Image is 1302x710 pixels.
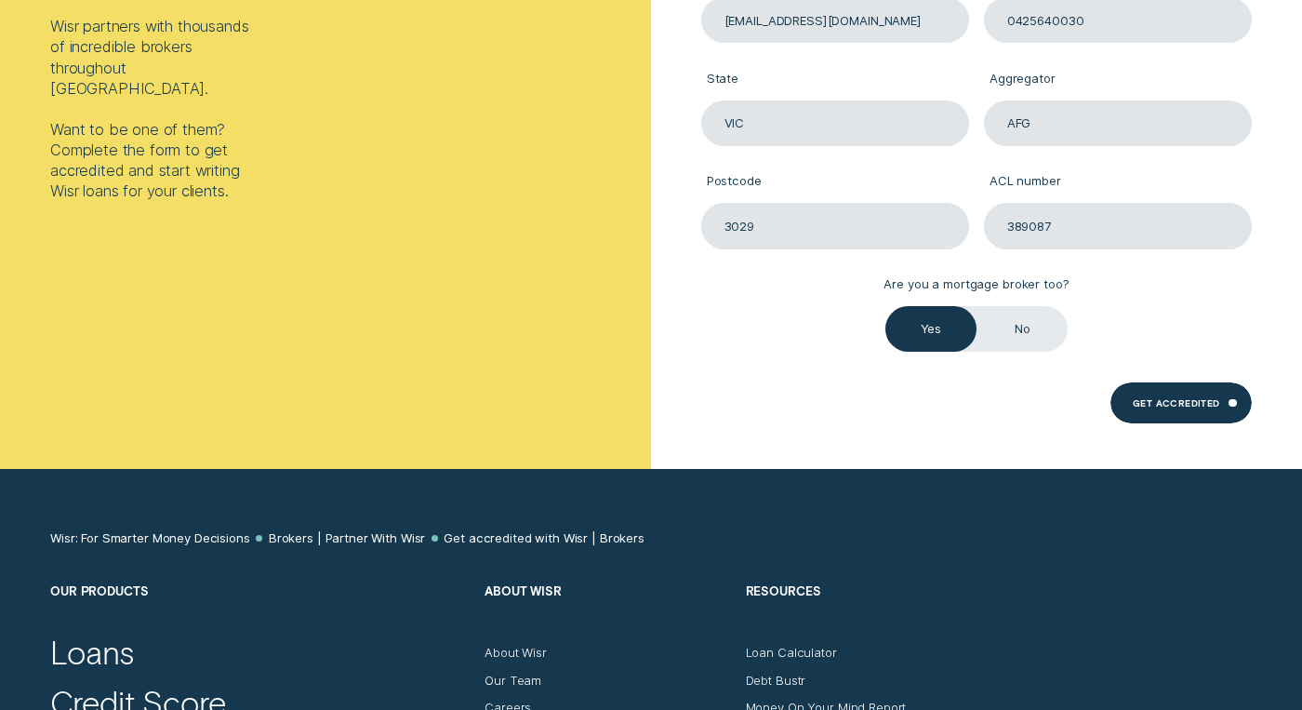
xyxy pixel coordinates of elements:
label: Aggregator [984,59,1252,100]
div: Wisr partners with thousands of incredible brokers throughout [GEOGRAPHIC_DATA]. Want to be one o... [50,16,263,201]
label: Postcode [701,161,969,203]
h2: Resources [746,583,991,645]
a: Get accredited with Wisr | Brokers [444,530,644,545]
h2: Our Products [50,583,470,645]
h2: About Wisr [485,583,730,645]
label: Yes [885,306,976,352]
a: Brokers | Partner With Wisr [269,530,425,545]
label: Are you a mortgage broker too? [879,264,1075,306]
label: No [976,306,1068,352]
label: State [701,59,969,100]
label: ACL number [984,161,1252,203]
a: Debt Bustr [746,673,806,688]
a: Loans [50,633,134,673]
a: Wisr: For Smarter Money Decisions [50,530,250,545]
a: About Wisr [485,645,547,660]
button: Get Accredited [1110,382,1252,423]
a: Our Team [485,673,541,688]
a: Loan Calculator [746,645,837,660]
